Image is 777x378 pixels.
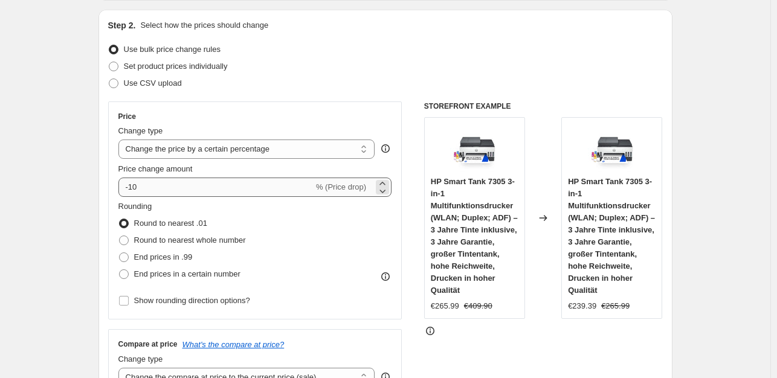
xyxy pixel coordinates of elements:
[124,45,221,54] span: Use bulk price change rules
[118,126,163,135] span: Change type
[134,252,193,261] span: End prices in .99
[134,235,246,245] span: Round to nearest whole number
[588,124,636,172] img: 518a_BalypL_80x.jpg
[124,62,228,71] span: Set product prices individually
[118,178,314,197] input: -15
[134,296,250,305] span: Show rounding direction options?
[379,143,392,155] div: help
[464,300,492,312] strike: €409.90
[568,300,596,312] div: €239.39
[431,300,459,312] div: €265.99
[450,124,498,172] img: 518a_BalypL_80x.jpg
[431,177,518,295] span: HP Smart Tank 7305 3-in-1 Multifunktionsdrucker (WLAN; Duplex; ADF) – 3 Jahre Tinte inklusive, 3 ...
[134,269,240,278] span: End prices in a certain number
[316,182,366,191] span: % (Price drop)
[134,219,207,228] span: Round to nearest .01
[118,202,152,211] span: Rounding
[124,78,182,88] span: Use CSV upload
[601,300,630,312] strike: €265.99
[118,164,193,173] span: Price change amount
[182,340,285,349] button: What's the compare at price?
[568,177,655,295] span: HP Smart Tank 7305 3-in-1 Multifunktionsdrucker (WLAN; Duplex; ADF) – 3 Jahre Tinte inklusive, 3 ...
[118,339,178,349] h3: Compare at price
[108,19,136,31] h2: Step 2.
[140,19,268,31] p: Select how the prices should change
[424,101,663,111] h6: STOREFRONT EXAMPLE
[118,112,136,121] h3: Price
[118,354,163,364] span: Change type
